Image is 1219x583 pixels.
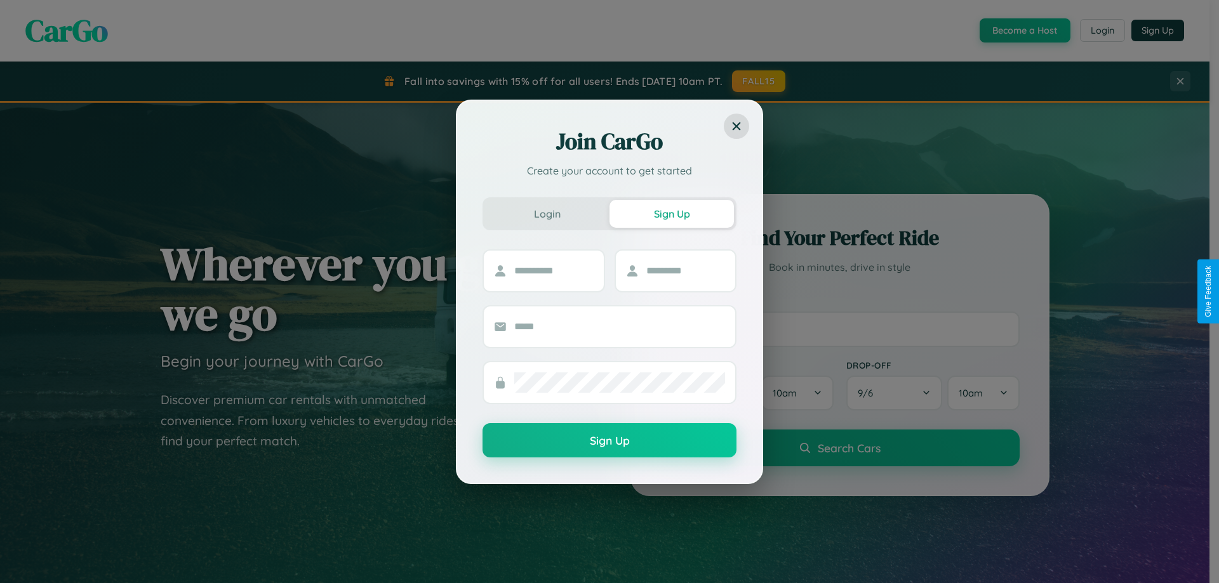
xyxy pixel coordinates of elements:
h2: Join CarGo [483,126,736,157]
button: Sign Up [483,423,736,457]
div: Give Feedback [1204,266,1213,317]
p: Create your account to get started [483,163,736,178]
button: Sign Up [609,200,734,228]
button: Login [485,200,609,228]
